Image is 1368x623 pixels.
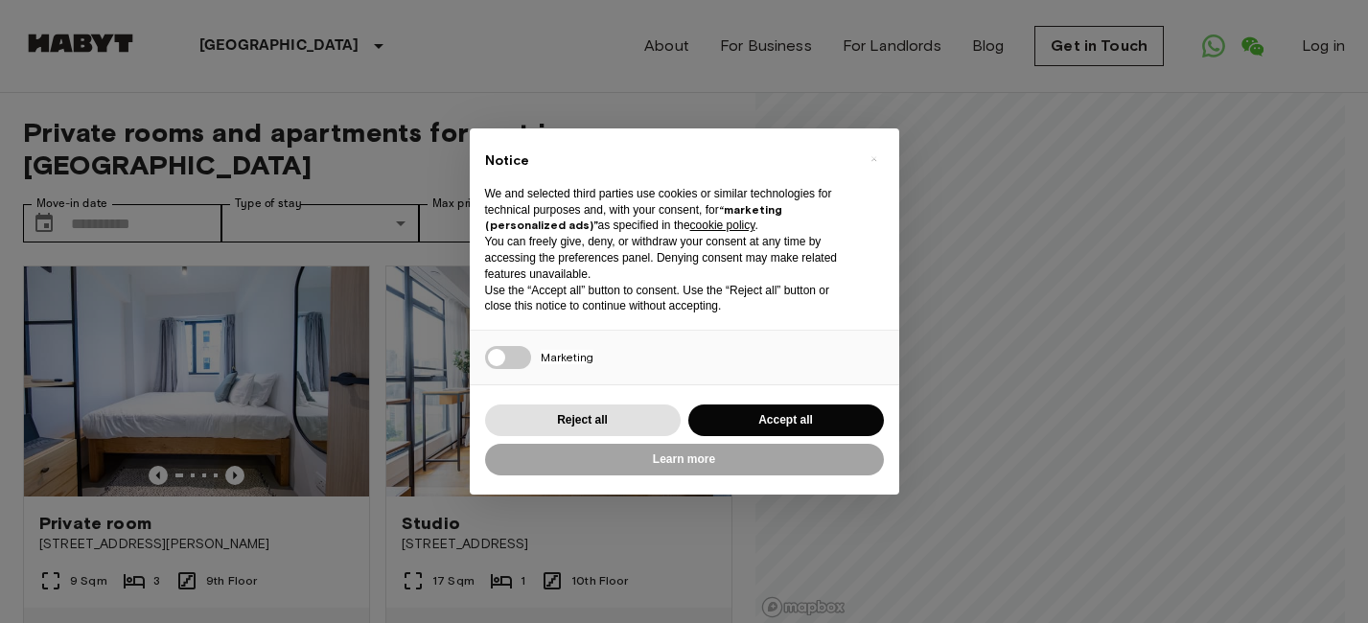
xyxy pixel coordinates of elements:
[485,234,853,282] p: You can freely give, deny, or withdraw your consent at any time by accessing the preferences pane...
[690,219,755,232] a: cookie policy
[870,148,877,171] span: ×
[485,202,782,233] strong: “marketing (personalized ads)”
[688,404,884,436] button: Accept all
[859,144,890,174] button: Close this notice
[485,186,853,234] p: We and selected third parties use cookies or similar technologies for technical purposes and, wit...
[485,283,853,315] p: Use the “Accept all” button to consent. Use the “Reject all” button or close this notice to conti...
[541,350,593,364] span: Marketing
[485,151,853,171] h2: Notice
[485,404,681,436] button: Reject all
[485,444,884,475] button: Learn more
